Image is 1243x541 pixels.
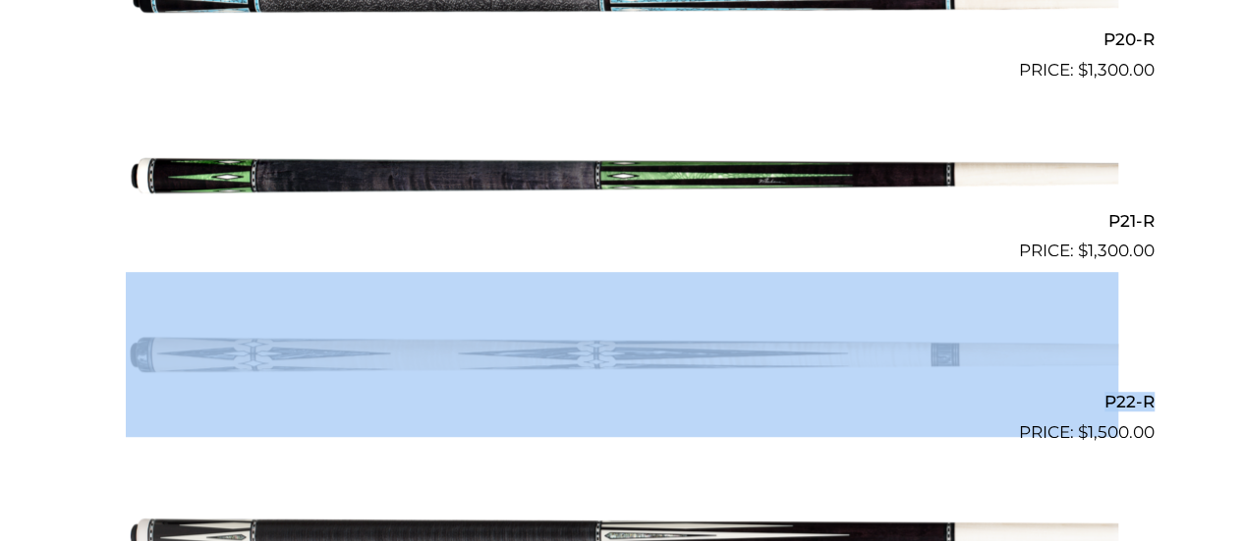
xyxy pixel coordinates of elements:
h2: P21-R [89,202,1155,239]
span: $ [1078,60,1088,80]
img: P22-R [126,272,1118,437]
a: P22-R $1,500.00 [89,272,1155,445]
a: P21-R $1,300.00 [89,91,1155,264]
bdi: 1,500.00 [1078,422,1155,442]
span: $ [1078,241,1088,260]
img: P21-R [126,91,1118,256]
bdi: 1,300.00 [1078,60,1155,80]
h2: P20-R [89,22,1155,58]
h2: P22-R [89,383,1155,419]
span: $ [1078,422,1088,442]
bdi: 1,300.00 [1078,241,1155,260]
